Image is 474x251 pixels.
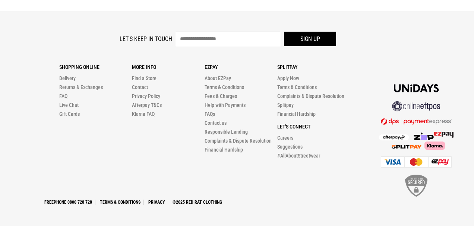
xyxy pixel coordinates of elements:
[277,153,320,159] a: #AllAboutStreetwear
[405,175,427,197] img: SSL
[381,156,452,168] img: Cards
[277,84,317,90] a: Terms & Conditions
[59,111,80,117] a: Gift Cards
[132,84,148,90] a: Contact
[434,132,454,138] img: Splitpay
[132,111,155,117] a: Klarna FAQ
[132,75,157,81] a: Find a Store
[59,84,103,90] a: Returns & Exchanges
[205,93,237,99] a: Fees & Charges
[381,118,452,125] img: DPS
[120,35,172,42] label: Let's keep in touch
[205,138,272,144] a: Complaints & Dispute Resolution
[59,102,79,108] a: Live Chat
[205,120,227,126] a: Contact us
[379,134,409,140] img: Afterpay
[277,64,350,70] p: Splitpay
[59,64,132,70] p: Shopping Online
[277,93,344,99] a: Complaints & Dispute Resolution
[284,32,336,46] button: Sign up
[132,64,205,70] p: More Info
[59,75,76,81] a: Delivery
[132,93,160,99] a: Privacy Policy
[277,124,350,130] p: Let's Connect
[413,133,434,140] img: Zip
[205,129,248,135] a: Responsible Lending
[392,145,421,149] img: Splitpay
[170,200,225,205] a: ©2025 Red Rat Clothing
[277,75,299,81] a: Apply Now
[394,84,439,92] img: Unidays
[277,102,294,108] a: Splitpay
[277,144,303,150] a: Suggestions
[97,200,144,205] a: Terms & Conditions
[421,142,445,150] img: Klarna
[205,84,244,90] a: Terms & Conditions
[205,75,231,81] a: About EZPay
[205,147,243,153] a: Financial Hardship
[59,93,67,99] a: FAQ
[277,135,293,141] a: Careers
[277,111,316,117] a: Financial Hardship
[132,102,162,108] a: Afterpay T&Cs
[205,102,246,108] a: Help with Payments
[205,64,277,70] p: Ezpay
[205,111,215,117] a: FAQs
[145,200,168,205] a: Privacy
[392,101,440,111] img: online eftpos
[41,200,95,205] a: Freephone 0800 728 728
